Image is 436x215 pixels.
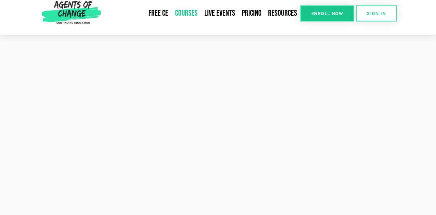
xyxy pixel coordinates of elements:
[238,5,265,21] a: Pricing
[367,11,386,16] span: SIGN IN
[104,5,300,21] nav: Menu
[201,5,238,21] a: Live Events
[356,5,397,21] a: SIGN IN
[172,5,201,21] a: Courses
[311,11,343,16] span: Enroll Now
[300,5,354,21] a: Enroll Now
[145,5,172,21] a: Free CE
[265,5,300,21] a: Resources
